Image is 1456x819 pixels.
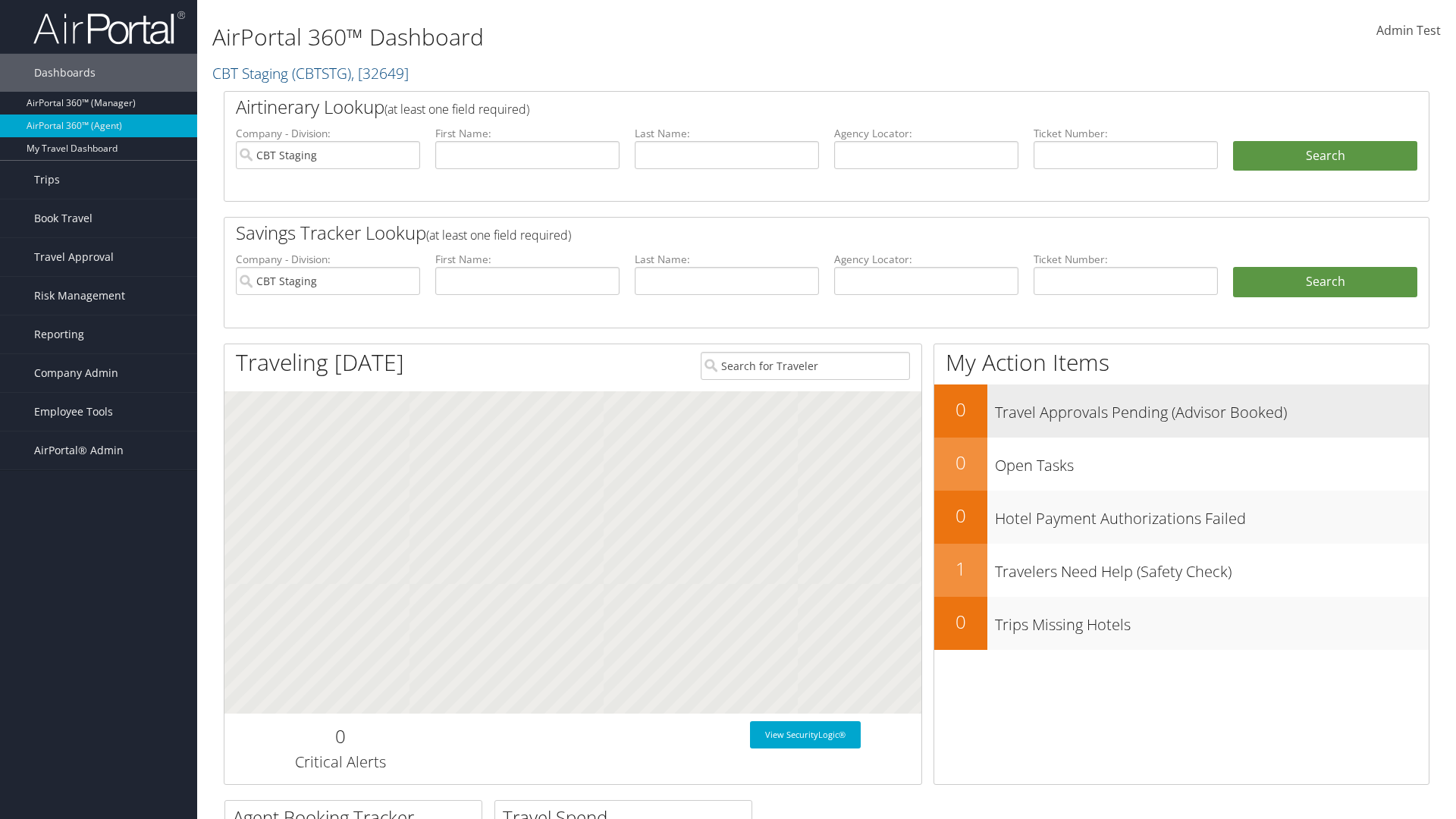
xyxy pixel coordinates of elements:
span: Employee Tools [34,393,113,431]
h2: 0 [236,723,445,749]
span: Dashboards [34,54,96,92]
a: Search [1233,267,1417,297]
a: 0Hotel Payment Authorizations Failed [934,491,1429,544]
h3: Critical Alerts [236,752,445,773]
span: Risk Management [34,277,125,315]
a: 0Travel Approvals Pending (Advisor Booked) [934,384,1429,438]
input: search accounts [236,267,420,295]
h2: 0 [934,450,987,475]
a: Admin Test [1376,8,1441,55]
h3: Trips Missing Hotels [995,607,1429,635]
a: 1Travelers Need Help (Safety Check) [934,544,1429,597]
span: , [ 32649 ] [351,63,409,83]
h2: 0 [934,503,987,529]
span: Travel Approval [34,238,114,276]
h2: 1 [934,556,987,582]
span: Reporting [34,315,84,353]
span: (at least one field required) [426,227,571,243]
label: Company - Division: [236,252,420,267]
h2: 0 [934,609,987,635]
a: 0Trips Missing Hotels [934,597,1429,650]
span: Company Admin [34,354,118,392]
span: Admin Test [1376,22,1441,39]
h2: Airtinerary Lookup [236,94,1317,120]
h1: Traveling [DATE] [236,347,404,378]
h2: Savings Tracker Lookup [236,220,1317,246]
input: Search for Traveler [701,352,910,380]
span: (at least one field required) [384,101,529,118]
label: First Name: [435,252,620,267]
span: Trips [34,161,60,199]
label: Company - Division: [236,126,420,141]
h1: My Action Items [934,347,1429,378]
h2: 0 [934,397,987,422]
label: First Name: [435,126,620,141]
span: AirPortal® Admin [34,431,124,469]
button: Search [1233,141,1417,171]
label: Agency Locator: [834,252,1018,267]
h3: Travelers Need Help (Safety Check) [995,554,1429,582]
h3: Hotel Payment Authorizations Failed [995,500,1429,529]
a: View SecurityLogic® [750,721,861,748]
h3: Travel Approvals Pending (Advisor Booked) [995,394,1429,423]
span: Book Travel [34,199,93,237]
label: Agency Locator: [834,126,1018,141]
label: Ticket Number: [1034,126,1218,141]
span: ( CBTSTG ) [292,63,351,83]
h3: Open Tasks [995,447,1429,476]
h1: AirPortal 360™ Dashboard [212,21,1031,53]
label: Last Name: [635,126,819,141]
label: Last Name: [635,252,819,267]
a: CBT Staging [212,63,409,83]
label: Ticket Number: [1034,252,1218,267]
a: 0Open Tasks [934,438,1429,491]
img: airportal-logo.png [33,10,185,45]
